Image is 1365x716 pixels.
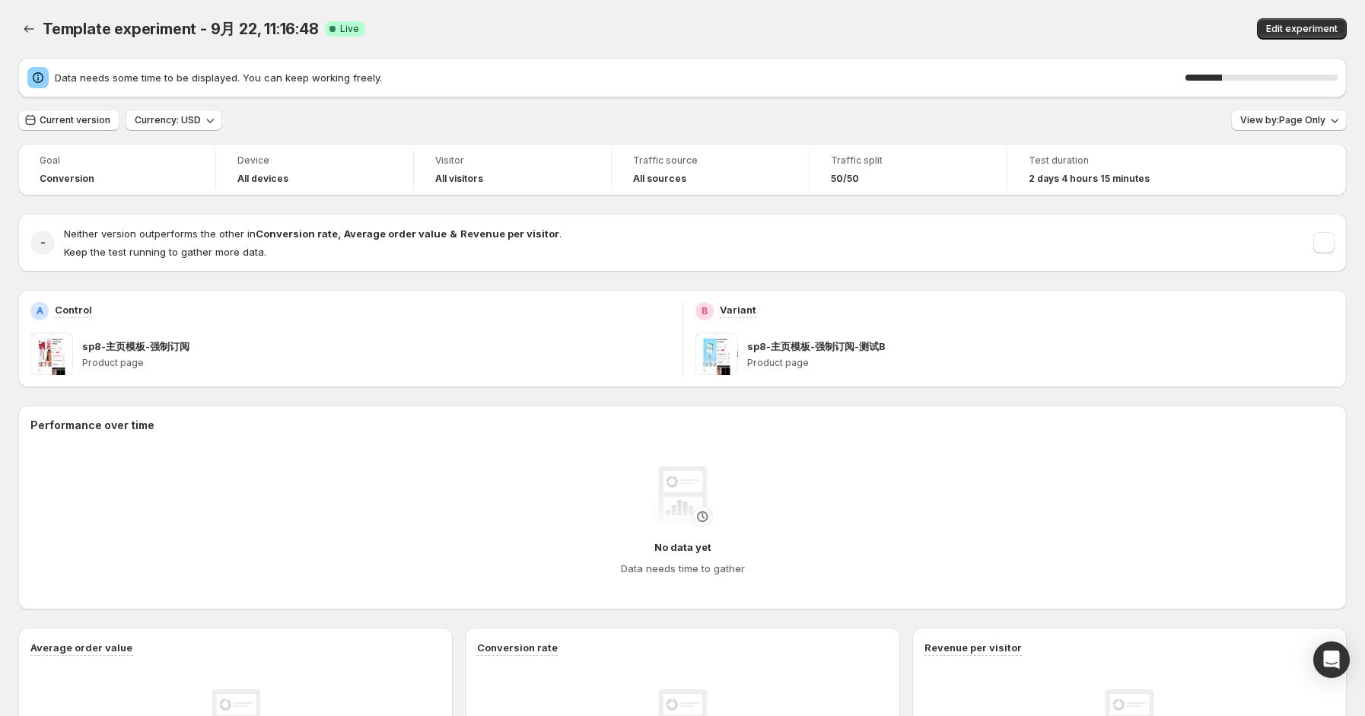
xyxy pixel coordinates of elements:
span: Currency: USD [135,114,201,126]
a: GoalConversion [40,153,194,186]
strong: , [338,228,341,240]
h3: Revenue per visitor [924,640,1022,655]
p: Product page [82,357,670,369]
h4: No data yet [654,539,711,555]
img: sp8-主页模板-强制订阅-测试B [695,333,738,375]
h3: Average order value [30,640,132,655]
p: Product page [747,357,1335,369]
a: Test duration2 days 4 hours 15 minutes [1029,153,1184,186]
h4: Data needs time to gather [621,561,745,576]
span: Template experiment - 9月 22, 11:16:48 [43,20,319,38]
img: sp8-主页模板-强制订阅 [30,333,73,375]
p: Control [55,302,92,317]
span: 2 days 4 hours 15 minutes [1029,173,1150,185]
span: Conversion [40,173,94,185]
span: Traffic split [831,154,985,167]
a: VisitorAll visitors [435,153,590,186]
span: View by: Page Only [1240,114,1325,126]
h2: Performance over time [30,418,1335,433]
span: Traffic source [633,154,787,167]
a: DeviceAll devices [237,153,392,186]
span: Current version [40,114,110,126]
button: Current version [18,110,119,131]
span: Data needs some time to be displayed. You can keep working freely. [55,70,1185,85]
strong: Revenue per visitor [460,228,559,240]
span: Live [340,23,359,35]
p: sp8-主页模板-强制订阅 [82,339,189,354]
span: Visitor [435,154,590,167]
button: View by:Page Only [1231,110,1347,131]
h2: A [37,305,43,317]
span: Test duration [1029,154,1184,167]
span: Neither version outperforms the other in . [64,228,562,240]
div: Open Intercom Messenger [1313,641,1350,678]
strong: Conversion rate [256,228,338,240]
span: 50/50 [831,173,859,185]
button: Edit experiment [1257,18,1347,40]
h3: Conversion rate [477,640,558,655]
strong: & [450,228,457,240]
h4: All sources [633,173,686,185]
a: Traffic split50/50 [831,153,985,186]
button: Back [18,18,40,40]
span: Keep the test running to gather more data. [64,246,266,258]
span: Goal [40,154,194,167]
p: sp8-主页模板-强制订阅-测试B [747,339,886,354]
h2: - [40,235,46,250]
p: Variant [720,302,756,317]
h4: All devices [237,173,288,185]
h2: B [702,305,708,317]
button: Currency: USD [126,110,222,131]
strong: Average order value [344,228,447,240]
img: No data yet [652,466,713,527]
h4: All visitors [435,173,483,185]
span: Device [237,154,392,167]
a: Traffic sourceAll sources [633,153,787,186]
span: Edit experiment [1266,23,1338,35]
